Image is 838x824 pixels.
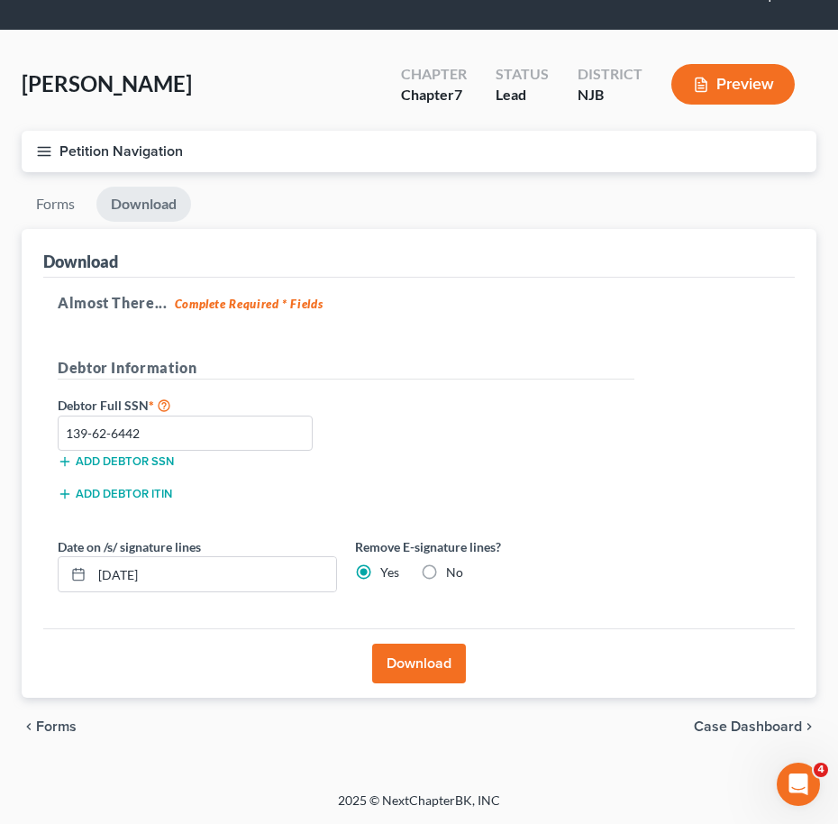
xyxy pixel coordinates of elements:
span: [PERSON_NAME] [22,70,192,96]
label: No [446,563,463,581]
iframe: Intercom live chat [777,763,820,806]
div: Chapter [401,85,467,105]
h5: Almost There... [58,292,780,314]
button: chevron_left Forms [22,719,101,734]
div: Download [43,251,118,272]
i: chevron_right [802,719,816,734]
label: Date on /s/ signature lines [58,537,201,556]
button: Download [372,644,466,683]
span: Forms [36,719,77,734]
label: Yes [380,563,399,581]
div: Lead [496,85,549,105]
a: Download [96,187,191,222]
a: Case Dashboard chevron_right [694,719,816,734]
strong: Complete Required * Fields [175,297,323,311]
button: Petition Navigation [22,131,816,172]
button: Add debtor SSN [58,454,174,469]
button: Add debtor ITIN [58,487,172,501]
div: Status [496,64,549,85]
input: XXX-XX-XXXX [58,416,313,452]
a: Forms [22,187,89,222]
i: chevron_left [22,719,36,734]
input: MM/DD/YYYY [92,557,336,591]
span: 7 [454,86,462,103]
span: Case Dashboard [694,719,802,734]
span: 4 [814,763,828,777]
button: Preview [671,64,795,105]
div: Chapter [401,64,467,85]
label: Remove E-signature lines? [355,537,634,556]
div: NJB [578,85,642,105]
label: Debtor Full SSN [49,394,346,416]
div: 2025 © NextChapterBK, INC [95,792,743,824]
div: District [578,64,642,85]
h5: Debtor Information [58,357,634,380]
